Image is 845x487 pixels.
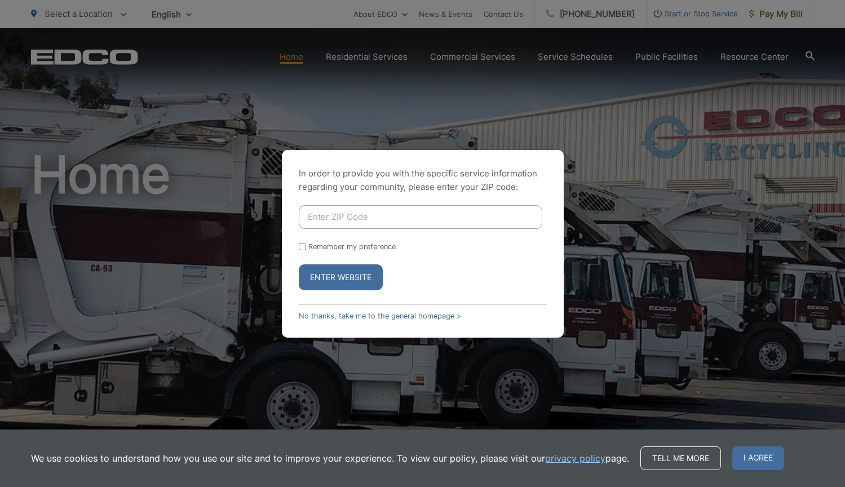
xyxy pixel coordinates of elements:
p: In order to provide you with the specific service information regarding your community, please en... [299,167,547,194]
span: I agree [732,446,784,470]
p: We use cookies to understand how you use our site and to improve your experience. To view our pol... [31,451,629,465]
label: Remember my preference [308,242,396,251]
a: No thanks, take me to the general homepage > [299,312,461,320]
button: Enter Website [299,264,383,290]
a: Tell me more [640,446,721,470]
input: Enter ZIP Code [299,205,542,229]
a: privacy policy [545,451,605,465]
